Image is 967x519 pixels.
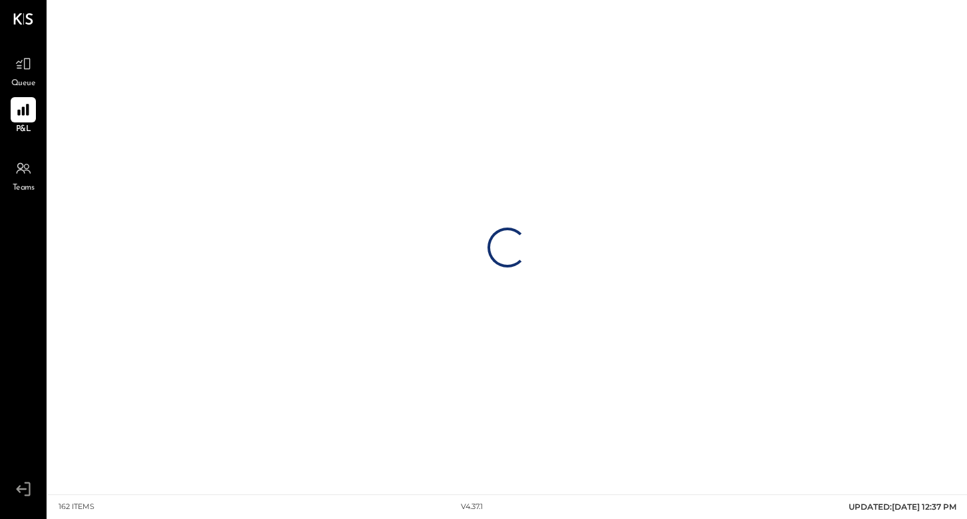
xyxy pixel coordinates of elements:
[849,502,956,512] span: UPDATED: [DATE] 12:37 PM
[1,97,46,136] a: P&L
[59,502,94,512] div: 162 items
[1,51,46,90] a: Queue
[13,182,35,194] span: Teams
[461,502,483,512] div: v 4.37.1
[16,124,31,136] span: P&L
[11,78,36,90] span: Queue
[1,156,46,194] a: Teams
